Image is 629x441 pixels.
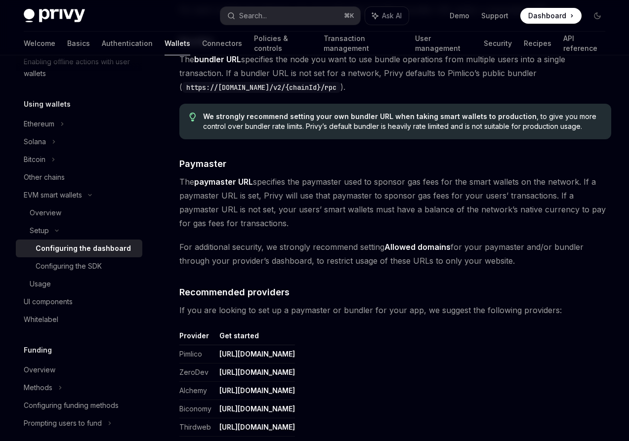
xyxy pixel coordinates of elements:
a: Basics [67,32,90,55]
strong: paymaster URL [194,177,253,187]
code: https://[DOMAIN_NAME]/v2/{chainId}/rpc [182,82,340,93]
span: If you are looking to set up a paymaster or bundler for your app, we suggest the following provid... [179,303,611,317]
strong: Allowed domains [384,242,451,252]
div: Bitcoin [24,154,45,165]
span: , to give you more control over bundler rate limits. Privy’s default bundler is heavily rate limi... [203,112,601,131]
div: Search... [239,10,267,22]
svg: Tip [189,113,196,121]
div: UI components [24,296,73,308]
a: [URL][DOMAIN_NAME] [219,386,295,395]
span: Paymaster [179,157,226,170]
div: Usage [30,278,51,290]
a: Whitelabel [16,311,142,328]
button: Search...⌘K [220,7,361,25]
div: Setup [30,225,49,237]
a: Recipes [524,32,551,55]
td: Thirdweb [179,418,215,436]
a: Other chains [16,168,142,186]
a: User management [415,32,472,55]
h5: Using wallets [24,98,71,110]
td: ZeroDev [179,363,215,381]
strong: bundler URL [194,54,241,64]
a: Connectors [202,32,242,55]
a: Overview [16,204,142,222]
span: Ask AI [382,11,402,21]
th: Get started [215,331,295,345]
div: Overview [30,207,61,219]
a: Overview [16,361,142,379]
span: ⌘ K [344,12,354,20]
span: Recommended providers [179,285,290,299]
img: dark logo [24,9,85,23]
a: API reference [563,32,605,55]
a: Transaction management [324,32,403,55]
span: For additional security, we strongly recommend setting for your paymaster and/or bundler through ... [179,240,611,268]
a: Support [481,11,508,21]
div: Configuring funding methods [24,400,119,411]
a: [URL][DOMAIN_NAME] [219,368,295,377]
a: Security [484,32,512,55]
span: The specifies the paymaster used to sponsor gas fees for the smart wallets on the network. If a p... [179,175,611,230]
div: Ethereum [24,118,54,130]
span: Dashboard [528,11,566,21]
div: Methods [24,382,52,394]
td: Alchemy [179,381,215,400]
div: Configuring the dashboard [36,242,131,254]
button: Toggle dark mode [589,8,605,24]
a: Policies & controls [254,32,312,55]
a: Welcome [24,32,55,55]
div: Prompting users to fund [24,417,102,429]
a: Dashboard [520,8,582,24]
div: Configuring the SDK [36,260,102,272]
a: [URL][DOMAIN_NAME] [219,350,295,359]
strong: We strongly recommend setting your own bundler URL when taking smart wallets to production [203,112,537,120]
a: Wallets [165,32,190,55]
a: Authentication [102,32,153,55]
div: Other chains [24,171,65,183]
th: Provider [179,331,215,345]
div: EVM smart wallets [24,189,82,201]
a: Demo [450,11,469,21]
a: Configuring funding methods [16,397,142,414]
div: Solana [24,136,46,148]
a: Configuring the SDK [16,257,142,275]
button: Ask AI [365,7,409,25]
a: [URL][DOMAIN_NAME] [219,404,295,413]
div: Overview [24,364,55,376]
a: Usage [16,275,142,293]
a: Configuring the dashboard [16,240,142,257]
a: [URL][DOMAIN_NAME] [219,423,295,432]
a: UI components [16,293,142,311]
span: The specifies the node you want to use bundle operations from multiple users into a single transa... [179,52,611,94]
h5: Funding [24,344,52,356]
td: Biconomy [179,400,215,418]
div: Whitelabel [24,314,58,325]
td: Pimlico [179,345,215,363]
